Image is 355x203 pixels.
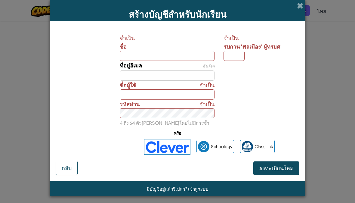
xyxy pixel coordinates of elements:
[62,164,72,171] span: กลับ
[255,142,273,151] span: ClassLink
[199,81,215,89] span: จำเป็น
[224,33,298,42] span: จำเป็น
[259,165,294,172] span: ลงทะเบียนใหม่
[129,8,227,20] span: สร้างบัญชีสำหรับนักเรียน
[120,43,127,50] span: ชื่อ
[253,161,299,175] button: ลงทะเบียนใหม่
[56,161,78,175] button: กลับ
[224,43,280,50] span: รบกวน 'พลเมือง' ผู้ทรยศ
[77,140,141,154] iframe: ปุ่มลงชื่อเข้าใช้ด้วย Google
[188,186,208,192] a: เข้าสู่ระบบ
[202,64,215,68] span: ตัวเลือก
[147,186,188,192] span: มีบัญชีอยู่แล้วรึเปล่า?
[120,100,140,107] span: รหัสผ่าน
[120,33,215,42] span: จำเป็น
[144,139,190,155] img: clever-logo-blue.png
[171,129,184,137] span: หรือ
[211,142,233,151] span: Schoology
[80,140,138,154] div: ลงชื่อเข้าใช้ด้วย Google เปิดในแท็บใหม่
[120,120,209,126] small: 4 ถึง 64 ตัว[PERSON_NAME]โดยไม่มีการซ้ำ
[199,100,215,108] span: จำเป็น
[242,141,253,152] img: classlink-logo-small.png
[198,141,209,152] img: schoology.png
[120,62,142,69] span: ที่อยู่อีเมล
[120,82,136,88] span: ชื่อผู้ใช้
